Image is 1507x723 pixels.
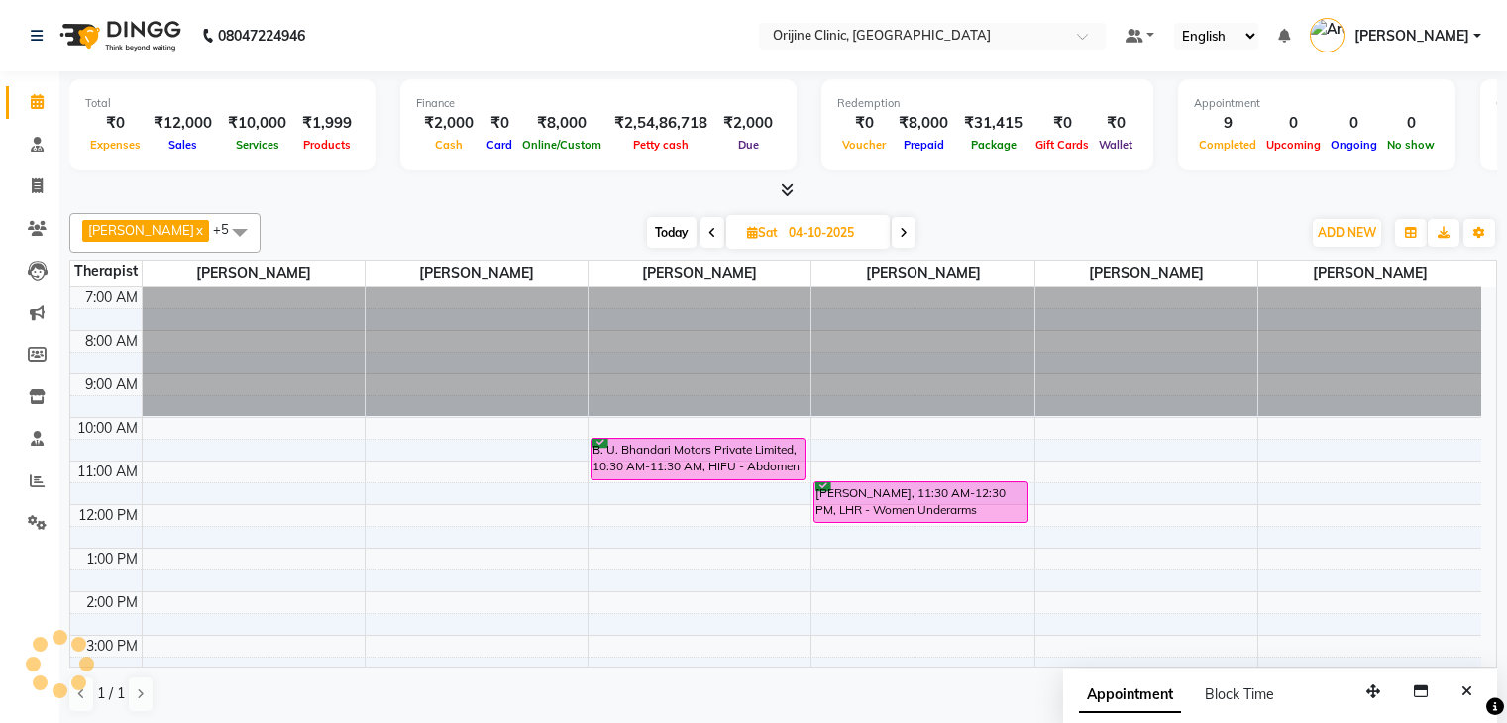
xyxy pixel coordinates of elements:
[163,138,202,152] span: Sales
[1382,112,1440,135] div: 0
[81,287,142,308] div: 7:00 AM
[592,439,805,479] div: B. U. Bhandari Motors Private Limited, 10:30 AM-11:30 AM, HIFU - Abdomen
[416,112,482,135] div: ₹2,000
[837,95,1137,112] div: Redemption
[74,505,142,526] div: 12:00 PM
[517,138,606,152] span: Online/Custom
[1261,138,1326,152] span: Upcoming
[742,225,783,240] span: Sat
[1313,219,1381,247] button: ADD NEW
[70,261,142,282] div: Therapist
[218,8,305,63] b: 08047224946
[1326,112,1382,135] div: 0
[1094,138,1137,152] span: Wallet
[298,138,356,152] span: Products
[294,112,360,135] div: ₹1,999
[1030,112,1094,135] div: ₹0
[1094,112,1137,135] div: ₹0
[1079,677,1181,713] span: Appointment
[366,261,588,286] span: [PERSON_NAME]
[517,112,606,135] div: ₹8,000
[589,261,810,286] span: [PERSON_NAME]
[146,112,220,135] div: ₹12,000
[1310,18,1345,52] img: Archana Gaikwad
[482,138,517,152] span: Card
[628,138,694,152] span: Petty cash
[73,418,142,439] div: 10:00 AM
[1326,138,1382,152] span: Ongoing
[837,112,891,135] div: ₹0
[783,218,882,248] input: 2025-10-04
[715,112,781,135] div: ₹2,000
[811,261,1033,286] span: [PERSON_NAME]
[1261,112,1326,135] div: 0
[482,112,517,135] div: ₹0
[966,138,1022,152] span: Package
[81,331,142,352] div: 8:00 AM
[51,8,186,63] img: logo
[81,374,142,395] div: 9:00 AM
[97,683,125,704] span: 1 / 1
[231,138,284,152] span: Services
[956,112,1030,135] div: ₹31,415
[1258,261,1481,286] span: [PERSON_NAME]
[606,112,715,135] div: ₹2,54,86,718
[85,112,146,135] div: ₹0
[1205,685,1274,703] span: Block Time
[1030,138,1094,152] span: Gift Cards
[85,138,146,152] span: Expenses
[85,95,360,112] div: Total
[1194,112,1261,135] div: 9
[1035,261,1257,286] span: [PERSON_NAME]
[82,636,142,657] div: 3:00 PM
[891,112,956,135] div: ₹8,000
[73,462,142,482] div: 11:00 AM
[220,112,294,135] div: ₹10,000
[647,217,697,248] span: Today
[82,592,142,613] div: 2:00 PM
[1453,676,1481,707] button: Close
[1194,95,1440,112] div: Appointment
[194,222,203,238] a: x
[430,138,468,152] span: Cash
[1318,225,1376,240] span: ADD NEW
[416,95,781,112] div: Finance
[837,138,891,152] span: Voucher
[1354,26,1469,47] span: [PERSON_NAME]
[213,221,244,237] span: +5
[899,138,949,152] span: Prepaid
[82,549,142,569] div: 1:00 PM
[143,261,365,286] span: [PERSON_NAME]
[814,482,1027,522] div: [PERSON_NAME], 11:30 AM-12:30 PM, LHR - Women Underarms
[1382,138,1440,152] span: No show
[88,222,194,238] span: [PERSON_NAME]
[1194,138,1261,152] span: Completed
[733,138,764,152] span: Due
